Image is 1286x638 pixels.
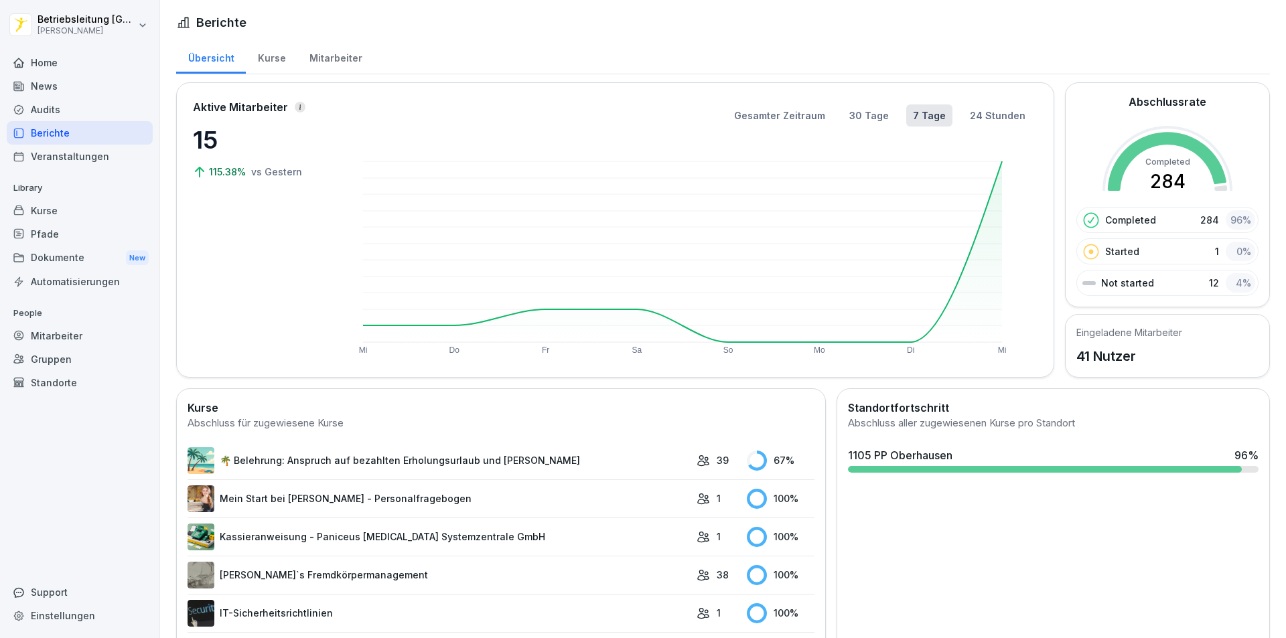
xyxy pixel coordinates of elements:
p: People [7,303,153,324]
a: IT-Sicherheitsrichtlinien [188,600,690,627]
div: 4 % [1226,273,1255,293]
div: 0 % [1226,242,1255,261]
h5: Eingeladene Mitarbeiter [1076,325,1182,339]
div: 100 % [747,489,814,509]
text: Sa [632,345,642,355]
a: Übersicht [176,39,246,74]
p: 12 [1209,276,1219,290]
div: 100 % [747,527,814,547]
p: 284 [1200,213,1219,227]
a: Home [7,51,153,74]
p: 1 [717,606,721,620]
p: Aktive Mitarbeiter [193,99,288,115]
p: Betriebsleitung [GEOGRAPHIC_DATA] [38,14,135,25]
a: Gruppen [7,347,153,371]
img: msj3dytn6rmugecro9tfk5p0.png [188,600,214,627]
a: Mitarbeiter [7,324,153,347]
a: DokumenteNew [7,246,153,270]
p: 1 [717,530,721,544]
div: Abschluss für zugewiesene Kurse [188,416,814,431]
p: 1 [717,491,721,505]
p: vs Gestern [251,165,302,179]
a: Pfade [7,222,153,246]
img: s9mc00x6ussfrb3lxoajtb4r.png [188,447,214,474]
div: Abschluss aller zugewiesenen Kurse pro Standort [848,416,1259,431]
a: Audits [7,98,153,121]
button: Gesamter Zeitraum [727,104,832,127]
a: 🌴 Belehrung: Anspruch auf bezahlten Erholungsurlaub und [PERSON_NAME] [188,447,690,474]
text: Mi [998,345,1007,355]
p: Started [1105,244,1139,258]
a: Kurse [246,39,297,74]
button: 24 Stunden [963,104,1032,127]
img: fvkk888r47r6bwfldzgy1v13.png [188,524,214,550]
div: 67 % [747,451,814,471]
a: Einstellungen [7,604,153,627]
p: 39 [717,453,729,467]
a: [PERSON_NAME]`s Fremdkörpermanagement [188,562,690,588]
text: Do [449,345,460,355]
a: Mein Start bei [PERSON_NAME] - Personalfragebogen [188,485,690,512]
text: Fr [542,345,549,355]
a: Automatisierungen [7,270,153,293]
button: 30 Tage [843,104,896,127]
div: New [126,250,149,266]
a: Standorte [7,371,153,394]
p: 41 Nutzer [1076,346,1182,366]
text: So [723,345,733,355]
a: Kassieranweisung - Paniceus [MEDICAL_DATA] Systemzentrale GmbH [188,524,690,550]
div: Support [7,580,153,604]
a: Mitarbeiter [297,39,374,74]
p: Not started [1101,276,1154,290]
h2: Standortfortschritt [848,400,1259,416]
div: 100 % [747,603,814,623]
div: 1105 PP Oberhausen [848,447,952,463]
img: aaay8cu0h1hwaqqp9269xjan.png [188,485,214,512]
p: 115.38% [209,165,248,179]
h2: Kurse [188,400,814,416]
p: [PERSON_NAME] [38,26,135,35]
div: 100 % [747,565,814,585]
img: ltafy9a5l7o16y10mkzj65ij.png [188,562,214,588]
text: Mo [814,345,825,355]
div: Dokumente [7,246,153,270]
text: Di [907,345,914,355]
a: Veranstaltungen [7,145,153,168]
p: 1 [1215,244,1219,258]
h1: Berichte [196,13,246,31]
h2: Abschlussrate [1129,94,1206,110]
a: Kurse [7,199,153,222]
a: Berichte [7,121,153,145]
p: Library [7,177,153,199]
div: 96 % [1226,210,1255,230]
a: News [7,74,153,98]
p: 38 [717,568,729,582]
text: Mi [359,345,368,355]
div: 96 % [1234,447,1259,463]
p: 15 [193,122,327,158]
a: 1105 PP Oberhausen96% [843,442,1264,478]
button: 7 Tage [906,104,952,127]
p: Completed [1105,213,1156,227]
